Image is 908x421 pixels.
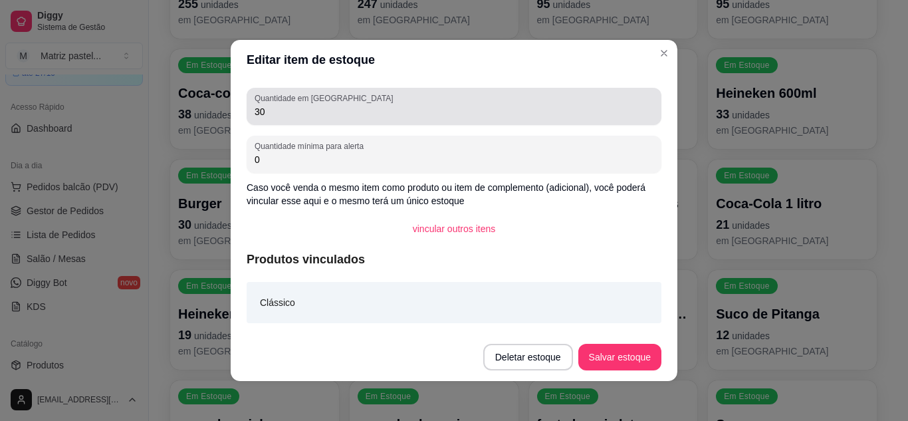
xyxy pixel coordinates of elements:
input: Quantidade em estoque [255,105,653,118]
button: vincular outros itens [402,215,507,242]
label: Quantidade mínima para alerta [255,140,368,152]
button: Close [653,43,675,64]
article: Clássico [260,295,295,310]
input: Quantidade mínima para alerta [255,153,653,166]
label: Quantidade em [GEOGRAPHIC_DATA] [255,92,397,104]
p: Caso você venda o mesmo item como produto ou item de complemento (adicional), você poderá vincula... [247,181,661,208]
button: Salvar estoque [578,344,661,370]
header: Editar item de estoque [231,40,677,80]
article: Produtos vinculados [247,250,661,269]
button: Deletar estoque [483,344,573,370]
